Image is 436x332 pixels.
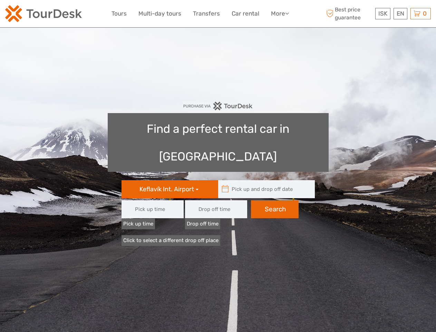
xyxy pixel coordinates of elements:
[122,219,155,229] label: Pick up time
[324,6,374,21] span: Best price guarantee
[378,10,387,17] span: ISK
[122,235,220,246] a: Click to select a different drop off place
[185,200,247,218] input: Drop off time
[183,102,253,110] img: PurchaseViaTourDesk.png
[271,9,289,19] a: More
[122,180,218,198] button: Keflavík Int. Airport
[218,180,311,198] input: Pick up and drop off date
[108,113,329,172] h1: Find a perfect rental car in [GEOGRAPHIC_DATA]
[185,219,220,229] label: Drop off time
[193,9,220,19] a: Transfers
[422,10,428,17] span: 0
[138,9,181,19] a: Multi-day tours
[232,9,259,19] a: Car rental
[251,200,299,218] button: Search
[5,5,82,22] img: 120-15d4194f-c635-41b9-a512-a3cb382bfb57_logo_small.png
[394,8,407,19] div: EN
[112,9,127,19] a: Tours
[139,185,194,193] span: Keflavík Int. Airport
[122,200,184,218] input: Pick up time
